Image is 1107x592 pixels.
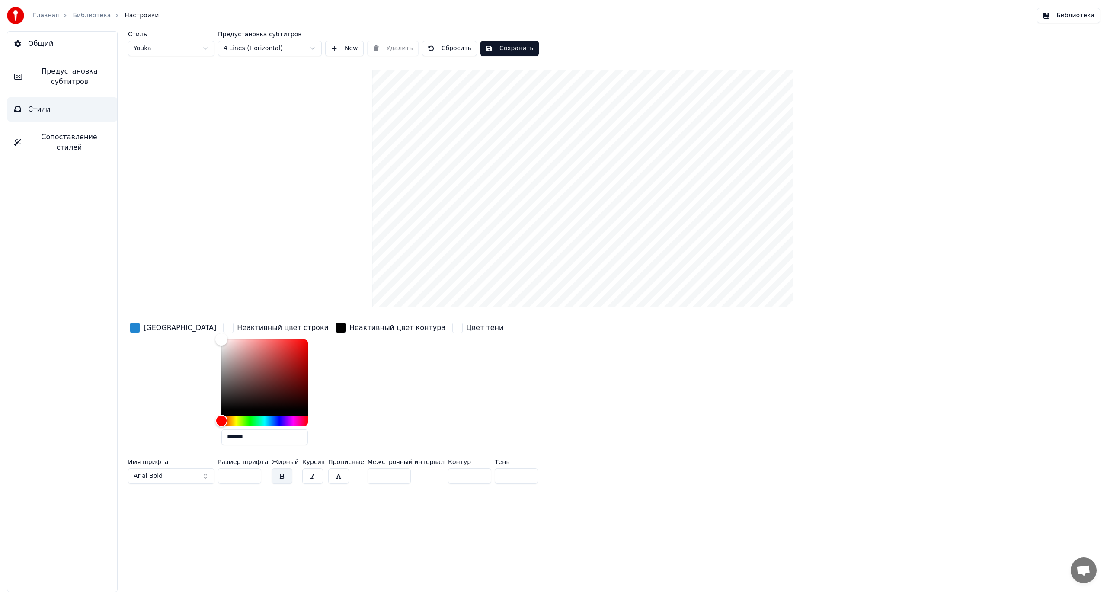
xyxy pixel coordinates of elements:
[368,459,445,465] label: Межстрочный интервал
[302,459,325,465] label: Курсив
[7,125,117,160] button: Сопоставление стилей
[134,472,163,480] span: Arial Bold
[33,11,159,20] nav: breadcrumb
[128,459,214,465] label: Имя шрифта
[1071,557,1097,583] div: Открытый чат
[448,459,491,465] label: Контур
[221,416,308,426] div: Hue
[237,323,329,333] div: Неактивный цвет строки
[128,31,214,37] label: Стиль
[495,459,538,465] label: Тень
[349,323,445,333] div: Неактивный цвет контура
[73,11,111,20] a: Библиотека
[7,97,117,122] button: Стили
[128,321,218,335] button: [GEOGRAPHIC_DATA]
[28,38,53,49] span: Общий
[29,66,110,87] span: Предустановка субтитров
[218,31,322,37] label: Предустановка субтитров
[325,41,364,56] button: New
[28,104,51,115] span: Стили
[328,459,364,465] label: Прописные
[272,459,298,465] label: Жирный
[451,321,505,335] button: Цвет тени
[1037,8,1100,23] button: Библиотека
[221,339,308,410] div: Color
[7,59,117,94] button: Предустановка субтитров
[33,11,59,20] a: Главная
[7,7,24,24] img: youka
[125,11,159,20] span: Настройки
[221,321,330,335] button: Неактивный цвет строки
[480,41,539,56] button: Сохранить
[7,32,117,56] button: Общий
[144,323,216,333] div: [GEOGRAPHIC_DATA]
[422,41,477,56] button: Сбросить
[334,321,447,335] button: Неактивный цвет контура
[466,323,503,333] div: Цвет тени
[28,132,110,153] span: Сопоставление стилей
[218,459,268,465] label: Размер шрифта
